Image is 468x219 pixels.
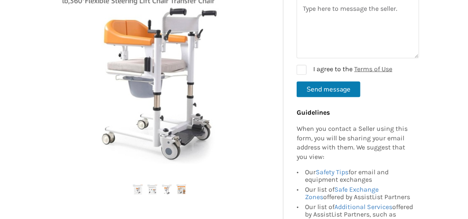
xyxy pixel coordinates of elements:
a: Additional Services [334,203,392,211]
img: frezon four in one multi function patient chair -lift recline chair-transfer aids-chilliwack-assi... [162,185,172,195]
a: Terms of Use [354,65,392,72]
button: Send message [297,81,360,97]
img: frezon four in one multi function patient chair -lift recline chair-transfer aids-chilliwack-assi... [147,185,158,195]
a: Safety Tips [316,168,348,176]
img: frezon four in one multi function patient chair -lift recline chair-transfer aids-chilliwack-assi... [133,185,143,195]
div: Our list of offered by AssistList Partners [305,185,415,202]
img: frezon four in one multi function patient chair -lift recline chair-transfer aids-chilliwack-assi... [176,185,187,195]
label: I agree to the [297,65,392,75]
a: Safe Exchange Zones [305,185,379,201]
b: Guidelines [297,108,330,116]
div: Our for email and equipment exchanges [305,168,415,185]
p: When you contact a Seller using this form, you will be sharing your email address with them. We s... [297,124,415,161]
